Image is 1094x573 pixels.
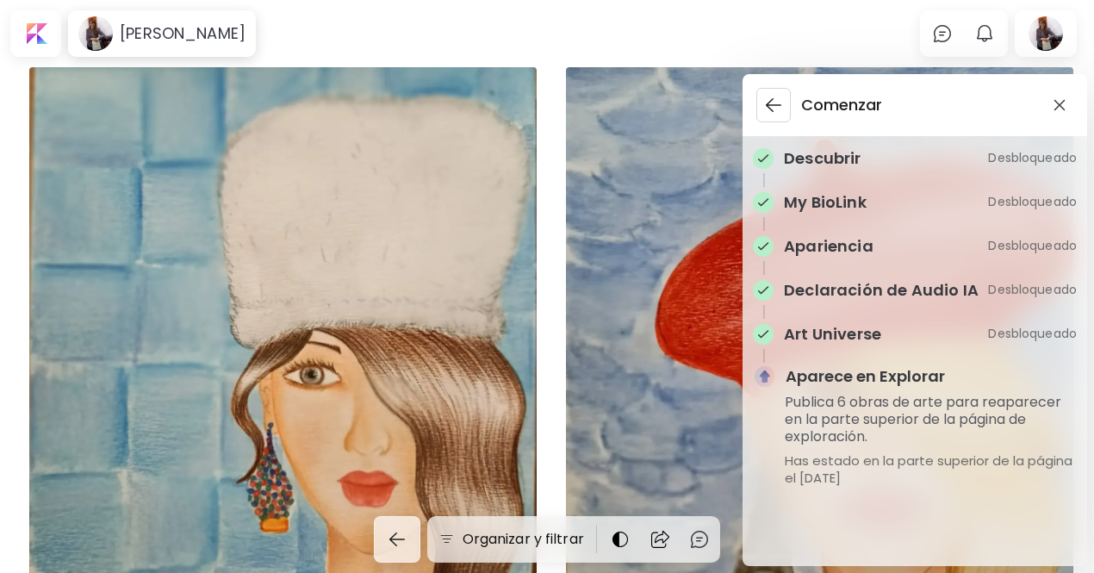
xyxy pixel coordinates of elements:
[1046,91,1073,119] button: closeButton
[988,149,1077,167] p: Desbloqueado
[1054,99,1066,111] img: closeButton
[756,152,770,165] img: checkmark
[988,281,1077,299] p: Desbloqueado
[756,88,791,122] button: backArrow
[786,368,945,385] h5: Aparece en Explorar
[988,193,1077,211] p: Desbloqueado
[785,452,1077,487] h5: Has estado en la parte superior de la página el [DATE]
[784,234,873,258] p: Apariencia
[756,196,770,209] img: checkmark
[756,327,770,341] img: checkmark
[988,237,1077,255] p: Desbloqueado
[785,394,1077,445] h5: Publica 6 obras de arte para reaparecer en la parte superior de la página de exploración.
[801,97,882,114] h5: Comenzar
[784,278,979,302] p: Declaración de Audio IA
[988,325,1077,343] p: Desbloqueado
[756,240,770,253] img: checkmark
[763,95,784,115] img: backArrow
[784,146,861,170] p: Descubrir
[756,283,770,297] img: checkmark
[784,322,881,346] p: Art Universe
[784,190,867,214] p: My BioLink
